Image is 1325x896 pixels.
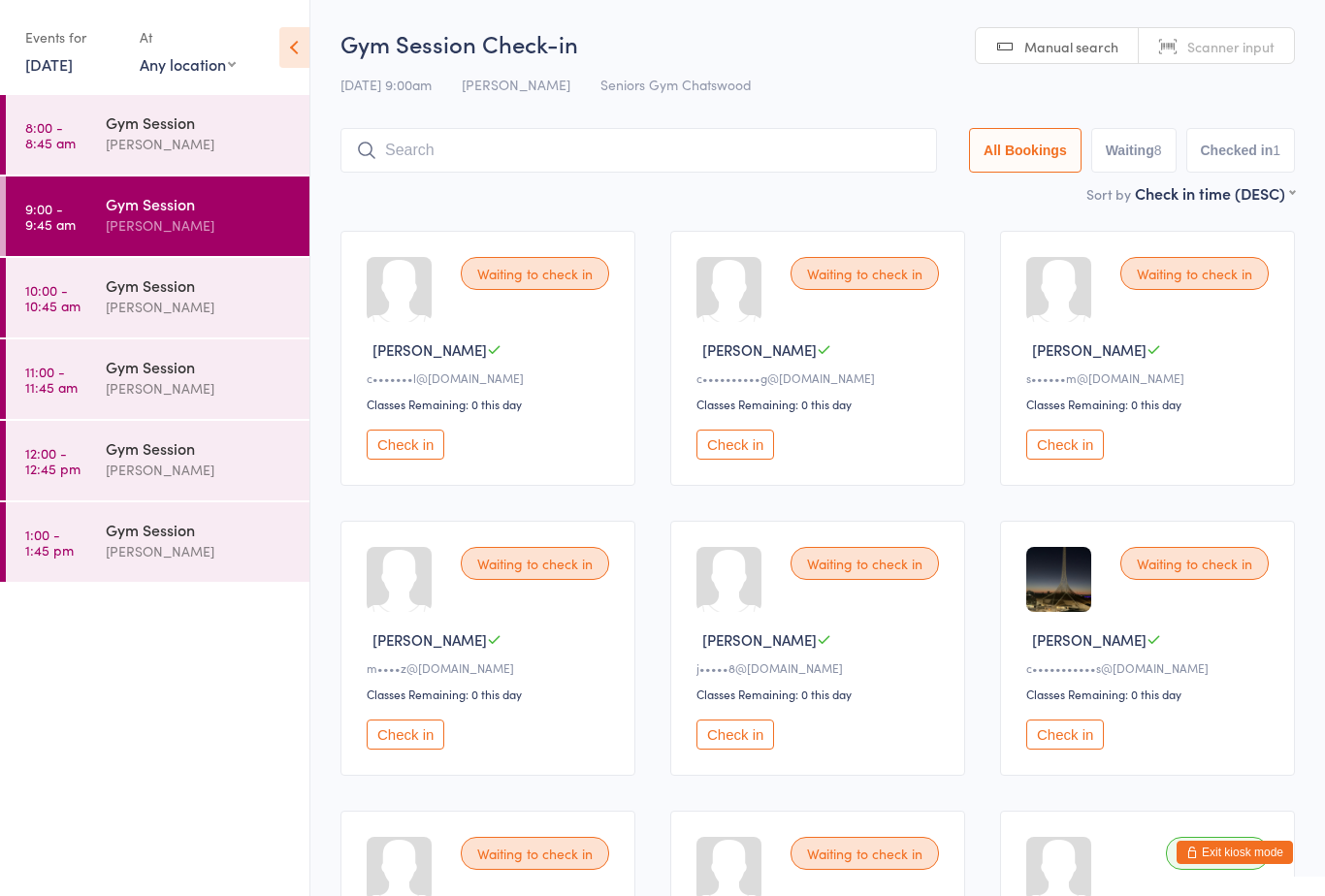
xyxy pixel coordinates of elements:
time: 8:00 - 8:45 am [25,119,76,150]
button: Check in [696,720,774,750]
div: Gym Session [106,112,293,133]
time: 12:00 - 12:45 pm [25,445,81,476]
div: [PERSON_NAME] [106,540,293,562]
div: Check in time (DESC) [1135,182,1295,204]
button: Checked in1 [1186,128,1296,173]
div: m••••z@[DOMAIN_NAME] [367,659,615,676]
div: [PERSON_NAME] [106,133,293,155]
span: [PERSON_NAME] [372,629,487,650]
a: 9:00 -9:45 amGym Session[PERSON_NAME] [6,176,309,256]
h2: Gym Session Check-in [340,27,1295,59]
button: Exit kiosk mode [1177,841,1293,864]
div: s••••••m@[DOMAIN_NAME] [1026,369,1275,386]
div: Waiting to check in [461,547,609,580]
div: Checked in [1166,837,1269,870]
time: 1:00 - 1:45 pm [25,527,74,558]
div: c•••••••••••s@[DOMAIN_NAME] [1026,659,1275,676]
a: [DATE] [25,53,73,75]
span: [PERSON_NAME] [1032,629,1147,650]
button: Check in [367,720,444,750]
div: Any location [140,53,236,75]
button: All Bookings [969,128,1082,173]
a: 10:00 -10:45 amGym Session[PERSON_NAME] [6,258,309,337]
button: Check in [1026,720,1104,750]
a: 8:00 -8:45 amGym Session[PERSON_NAME] [6,95,309,175]
span: Scanner input [1187,37,1275,56]
span: [PERSON_NAME] [702,629,817,650]
div: Classes Remaining: 0 this day [367,396,615,412]
div: Waiting to check in [461,837,609,870]
div: Gym Session [106,519,293,540]
div: At [140,21,236,53]
div: Classes Remaining: 0 this day [696,396,945,412]
div: j•••••8@[DOMAIN_NAME] [696,659,945,676]
div: [PERSON_NAME] [106,459,293,481]
div: Gym Session [106,356,293,377]
time: 9:00 - 9:45 am [25,201,76,232]
span: Manual search [1024,37,1118,56]
span: [PERSON_NAME] [702,339,817,360]
span: [PERSON_NAME] [1032,339,1147,360]
time: 11:00 - 11:45 am [25,364,78,395]
div: [PERSON_NAME] [106,296,293,318]
span: Seniors Gym Chatswood [600,75,752,94]
div: Waiting to check in [791,837,939,870]
span: [DATE] 9:00am [340,75,432,94]
div: Gym Session [106,193,293,214]
button: Check in [696,430,774,460]
div: c••••••••••g@[DOMAIN_NAME] [696,369,945,386]
a: 11:00 -11:45 amGym Session[PERSON_NAME] [6,339,309,419]
time: 10:00 - 10:45 am [25,282,81,313]
button: Waiting8 [1091,128,1177,173]
div: Waiting to check in [791,257,939,290]
div: 1 [1273,143,1280,158]
img: image1751607100.png [1026,547,1091,612]
div: Waiting to check in [461,257,609,290]
a: 12:00 -12:45 pmGym Session[PERSON_NAME] [6,421,309,500]
div: Waiting to check in [1120,547,1269,580]
div: Events for [25,21,120,53]
input: Search [340,128,937,173]
div: Gym Session [106,437,293,459]
button: Check in [367,430,444,460]
label: Sort by [1086,184,1131,204]
div: Waiting to check in [1120,257,1269,290]
div: 8 [1154,143,1162,158]
div: Gym Session [106,274,293,296]
div: Classes Remaining: 0 this day [696,686,945,702]
span: [PERSON_NAME] [462,75,570,94]
div: c•••••••l@[DOMAIN_NAME] [367,369,615,386]
div: [PERSON_NAME] [106,214,293,237]
button: Check in [1026,430,1104,460]
div: Classes Remaining: 0 this day [367,686,615,702]
div: Classes Remaining: 0 this day [1026,396,1275,412]
div: [PERSON_NAME] [106,377,293,400]
a: 1:00 -1:45 pmGym Session[PERSON_NAME] [6,502,309,582]
div: Classes Remaining: 0 this day [1026,686,1275,702]
span: [PERSON_NAME] [372,339,487,360]
div: Waiting to check in [791,547,939,580]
